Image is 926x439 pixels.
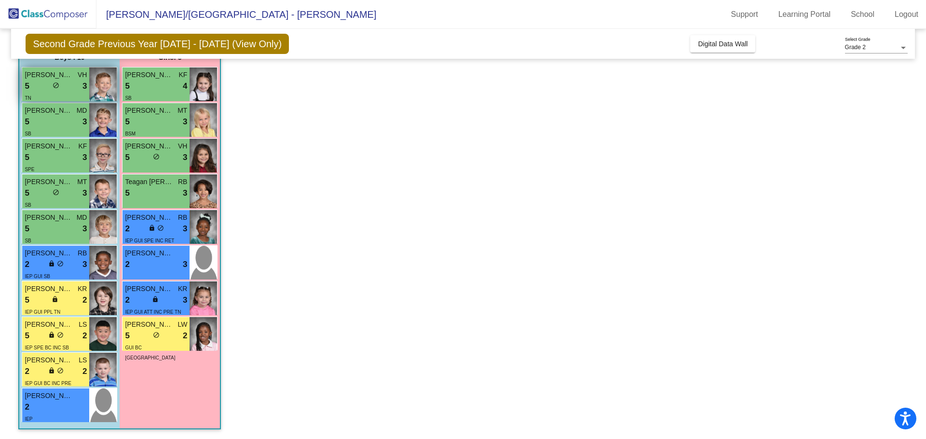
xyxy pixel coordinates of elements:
span: lock [152,296,159,303]
span: RB [178,177,187,187]
span: lock [48,367,55,374]
span: [PERSON_NAME] [125,70,173,80]
span: IEP GUI ATT INC PRE TN [125,309,181,315]
span: 3 [183,258,187,271]
span: TN [25,95,31,101]
span: 2 [25,401,29,413]
span: Second Grade Previous Year [DATE] - [DATE] (View Only) [26,34,289,54]
span: LS [79,319,87,330]
span: 2 [82,365,87,378]
span: RB [178,213,187,223]
span: BSM [125,131,136,136]
span: 2 [183,330,187,342]
span: do_not_disturb_alt [153,153,160,160]
span: 3 [82,151,87,164]
span: Digital Data Wall [698,40,748,48]
span: [PERSON_NAME] [125,248,173,258]
span: 2 [125,258,129,271]
span: [PERSON_NAME] [PERSON_NAME] [25,391,73,401]
span: KF [79,141,87,151]
span: 5 [25,80,29,93]
span: 5 [25,116,29,128]
span: LS [79,355,87,365]
span: [PERSON_NAME] [125,213,173,223]
span: 3 [183,223,187,235]
span: lock [52,296,58,303]
span: MD [77,213,87,223]
span: 3 [82,187,87,200]
span: KR [78,284,87,294]
span: VH [78,70,87,80]
span: IEP GUI PPL TN [25,309,60,315]
span: 5 [125,116,129,128]
span: 2 [125,223,129,235]
span: 3 [183,151,187,164]
span: do_not_disturb_alt [57,260,64,267]
a: School [843,7,882,22]
span: 2 [125,294,129,306]
span: [PERSON_NAME] [25,70,73,80]
span: do_not_disturb_alt [53,189,59,196]
span: [PERSON_NAME]/[GEOGRAPHIC_DATA] - [PERSON_NAME] [96,7,376,22]
span: 2 [25,365,29,378]
span: lock [48,332,55,338]
span: 3 [82,223,87,235]
span: lock [48,260,55,267]
button: Digital Data Wall [690,35,755,53]
span: [PERSON_NAME] [25,248,73,258]
span: MT [177,106,187,116]
span: 5 [125,80,129,93]
span: 4 [183,80,187,93]
span: Grade 2 [845,44,866,51]
span: SB [25,131,31,136]
span: 5 [125,330,129,342]
span: MT [77,177,87,187]
span: [PERSON_NAME] [25,355,73,365]
span: SPE [25,167,34,172]
span: SB [125,95,131,101]
span: [PERSON_NAME] [25,213,73,223]
span: RB [78,248,87,258]
a: Logout [887,7,926,22]
span: do_not_disturb_alt [153,332,160,338]
span: IEP SPE BC INC SB [25,345,69,350]
span: IEP [25,416,32,422]
span: 5 [125,151,129,164]
span: do_not_disturb_alt [57,332,64,338]
span: 5 [25,223,29,235]
span: IEP GUI SPE INC RET [125,238,174,243]
span: lock [149,225,155,231]
span: KF [179,70,188,80]
span: 5 [25,294,29,306]
span: 3 [82,116,87,128]
span: [PERSON_NAME] [PERSON_NAME] [25,319,73,330]
span: 3 [183,187,187,200]
span: [PERSON_NAME] [25,284,73,294]
span: 3 [82,80,87,93]
span: Teagan [PERSON_NAME] [125,177,173,187]
span: [PERSON_NAME] [125,141,173,151]
span: [PERSON_NAME] [25,106,73,116]
a: Learning Portal [771,7,839,22]
span: GUI BC [GEOGRAPHIC_DATA] [125,345,175,360]
span: 3 [82,258,87,271]
span: SB [25,238,31,243]
span: 3 [183,294,187,306]
span: 2 [25,258,29,271]
span: SB [25,202,31,208]
a: Support [723,7,766,22]
span: 2 [82,294,87,306]
span: 5 [25,187,29,200]
span: MD [77,106,87,116]
span: LW [177,319,187,330]
span: [PERSON_NAME] [125,106,173,116]
span: [PERSON_NAME] [25,141,73,151]
span: VH [178,141,187,151]
span: do_not_disturb_alt [157,225,164,231]
span: [PERSON_NAME] [125,284,173,294]
span: do_not_disturb_alt [53,82,59,89]
span: [PERSON_NAME] [25,177,73,187]
span: 5 [125,187,129,200]
span: KR [178,284,187,294]
span: 5 [25,330,29,342]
